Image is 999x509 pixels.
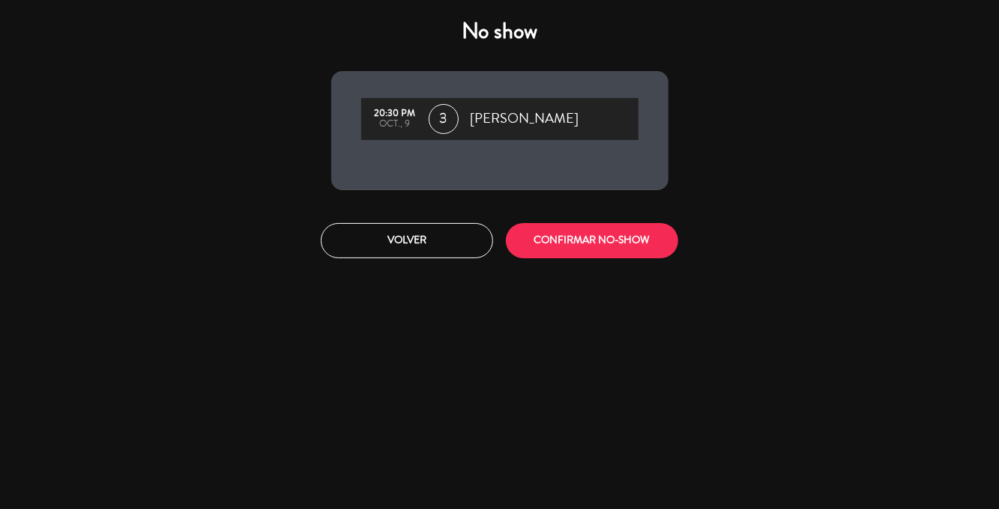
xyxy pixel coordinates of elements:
h4: No show [331,18,668,45]
button: Volver [321,223,493,258]
span: 3 [429,104,459,134]
div: 20:30 PM [369,109,421,119]
span: [PERSON_NAME] [471,108,579,130]
div: oct., 9 [369,119,421,129]
button: CONFIRMAR NO-SHOW [506,223,678,258]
